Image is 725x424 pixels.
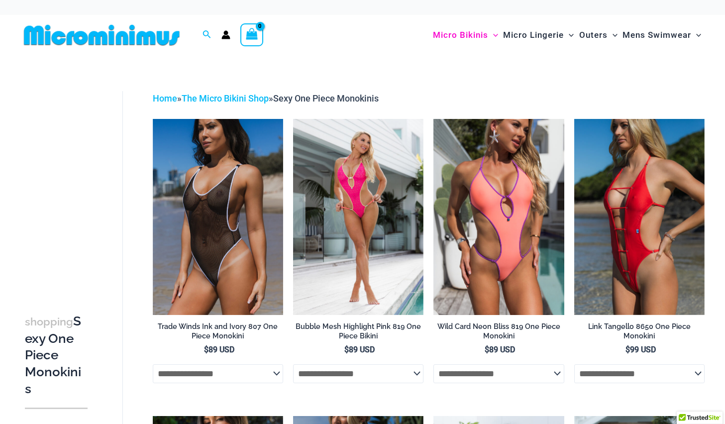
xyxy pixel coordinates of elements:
[153,93,379,104] span: » »
[433,119,564,315] a: Wild Card Neon Bliss 819 One Piece 04Wild Card Neon Bliss 819 One Piece 05Wild Card Neon Bliss 81...
[25,313,88,398] h3: Sexy One Piece Monokinis
[625,345,656,354] bdi: 99 USD
[574,322,705,340] h2: Link Tangello 8650 One Piece Monokini
[501,20,576,50] a: Micro LingerieMenu ToggleMenu Toggle
[203,29,211,41] a: Search icon link
[153,322,283,340] h2: Trade Winds Ink and Ivory 807 One Piece Monokini
[293,322,423,344] a: Bubble Mesh Highlight Pink 819 One Piece Bikini
[153,322,283,344] a: Trade Winds Ink and Ivory 807 One Piece Monokini
[433,322,564,344] a: Wild Card Neon Bliss 819 One Piece Monokini
[503,22,564,48] span: Micro Lingerie
[204,345,234,354] bdi: 89 USD
[574,119,705,315] img: Link Tangello 8650 One Piece Monokini 11
[574,322,705,344] a: Link Tangello 8650 One Piece Monokini
[579,22,608,48] span: Outers
[433,22,488,48] span: Micro Bikinis
[344,345,349,354] span: $
[25,316,73,328] span: shopping
[691,22,701,48] span: Menu Toggle
[153,119,283,315] a: Tradewinds Ink and Ivory 807 One Piece 03Tradewinds Ink and Ivory 807 One Piece 04Tradewinds Ink ...
[485,345,515,354] bdi: 89 USD
[488,22,498,48] span: Menu Toggle
[240,23,263,46] a: View Shopping Cart, empty
[344,345,375,354] bdi: 89 USD
[429,18,705,52] nav: Site Navigation
[574,119,705,315] a: Link Tangello 8650 One Piece Monokini 11Link Tangello 8650 One Piece Monokini 12Link Tangello 865...
[485,345,489,354] span: $
[577,20,620,50] a: OutersMenu ToggleMenu Toggle
[182,93,269,104] a: The Micro Bikini Shop
[25,83,114,282] iframe: TrustedSite Certified
[625,345,630,354] span: $
[293,322,423,340] h2: Bubble Mesh Highlight Pink 819 One Piece Bikini
[153,93,177,104] a: Home
[273,93,379,104] span: Sexy One Piece Monokinis
[622,22,691,48] span: Mens Swimwear
[620,20,704,50] a: Mens SwimwearMenu ToggleMenu Toggle
[433,119,564,315] img: Wild Card Neon Bliss 819 One Piece 04
[293,119,423,315] a: Bubble Mesh Highlight Pink 819 One Piece 01Bubble Mesh Highlight Pink 819 One Piece 03Bubble Mesh...
[564,22,574,48] span: Menu Toggle
[20,24,184,46] img: MM SHOP LOGO FLAT
[608,22,618,48] span: Menu Toggle
[293,119,423,315] img: Bubble Mesh Highlight Pink 819 One Piece 01
[153,119,283,315] img: Tradewinds Ink and Ivory 807 One Piece 03
[204,345,208,354] span: $
[433,322,564,340] h2: Wild Card Neon Bliss 819 One Piece Monokini
[430,20,501,50] a: Micro BikinisMenu ToggleMenu Toggle
[221,30,230,39] a: Account icon link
